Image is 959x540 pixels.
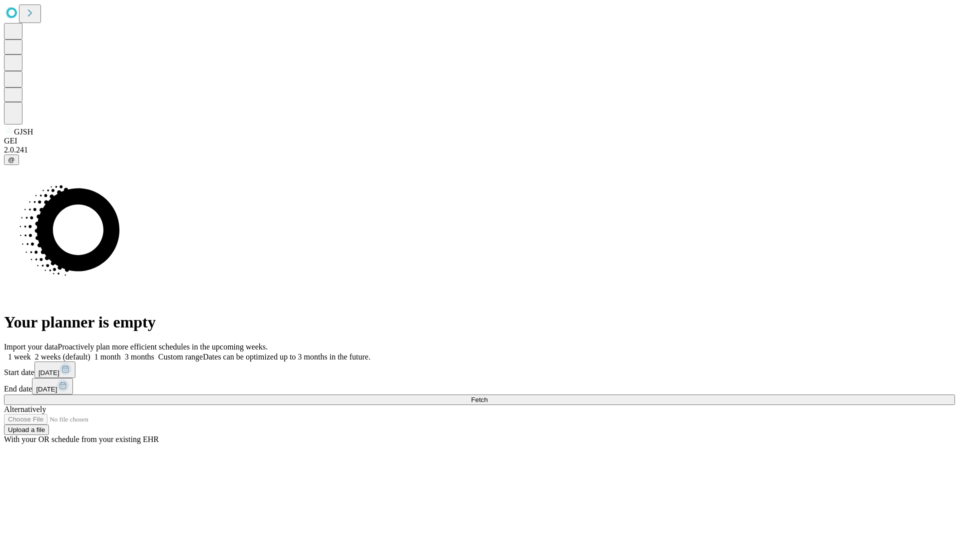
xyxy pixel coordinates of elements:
button: Upload a file [4,424,49,435]
span: Fetch [471,396,487,403]
span: Dates can be optimized up to 3 months in the future. [203,352,370,361]
span: GJSH [14,127,33,136]
div: Start date [4,361,955,378]
span: Custom range [158,352,203,361]
span: Alternatively [4,405,46,413]
span: Proactively plan more efficient schedules in the upcoming weeks. [58,342,268,351]
span: 1 month [94,352,121,361]
button: [DATE] [32,378,73,394]
button: @ [4,154,19,165]
div: 2.0.241 [4,145,955,154]
div: End date [4,378,955,394]
button: Fetch [4,394,955,405]
span: [DATE] [36,385,57,393]
span: 2 weeks (default) [35,352,90,361]
span: Import your data [4,342,58,351]
button: [DATE] [34,361,75,378]
h1: Your planner is empty [4,313,955,331]
div: GEI [4,136,955,145]
span: With your OR schedule from your existing EHR [4,435,159,443]
span: 1 week [8,352,31,361]
span: 3 months [125,352,154,361]
span: @ [8,156,15,163]
span: [DATE] [38,369,59,376]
